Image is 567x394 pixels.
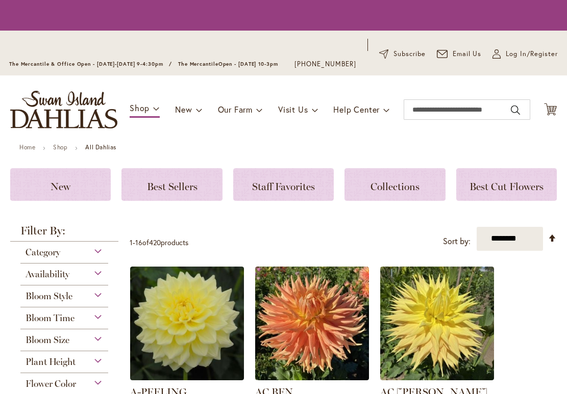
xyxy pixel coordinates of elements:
span: Flower Color [26,378,76,389]
span: Staff Favorites [252,180,315,193]
span: Shop [130,102,150,113]
span: Best Sellers [147,180,198,193]
button: Search [511,102,520,118]
span: Visit Us [278,104,308,115]
a: Log In/Register [492,49,558,59]
span: Bloom Style [26,291,72,302]
span: Open - [DATE] 10-3pm [218,61,278,67]
strong: Filter By: [10,225,118,242]
img: AC Jeri [380,267,494,380]
img: AC BEN [255,267,369,380]
span: Help Center [333,104,380,115]
a: Best Sellers [121,168,222,201]
span: New [175,104,192,115]
a: New [10,168,111,201]
span: The Mercantile & Office Open - [DATE]-[DATE] 9-4:30pm / The Mercantile [9,61,218,67]
a: Shop [53,143,67,151]
span: Collections [371,180,420,193]
a: Collections [344,168,445,201]
strong: All Dahlias [85,143,116,151]
img: A-Peeling [130,267,244,380]
label: Sort by: [443,232,471,251]
p: - of products [130,234,188,251]
span: 1 [130,238,133,247]
a: AC BEN [255,373,369,382]
a: Best Cut Flowers [456,168,557,201]
span: Subscribe [393,49,426,59]
a: store logo [10,91,117,128]
a: Subscribe [379,49,426,59]
span: Bloom Time [26,312,75,324]
span: New [51,180,70,193]
a: Email Us [437,49,482,59]
a: AC Jeri [380,373,494,382]
a: [PHONE_NUMBER] [294,59,356,69]
span: 420 [149,238,161,247]
span: Log In/Register [506,49,558,59]
span: Plant Height [26,356,76,367]
span: Best Cut Flowers [470,180,544,193]
span: Bloom Size [26,334,69,346]
span: Category [26,247,60,258]
span: Availability [26,269,69,280]
a: A-Peeling [130,373,244,382]
a: Staff Favorites [233,168,334,201]
span: Our Farm [218,104,253,115]
a: Home [19,143,35,151]
span: 16 [135,238,142,247]
span: Email Us [453,49,482,59]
